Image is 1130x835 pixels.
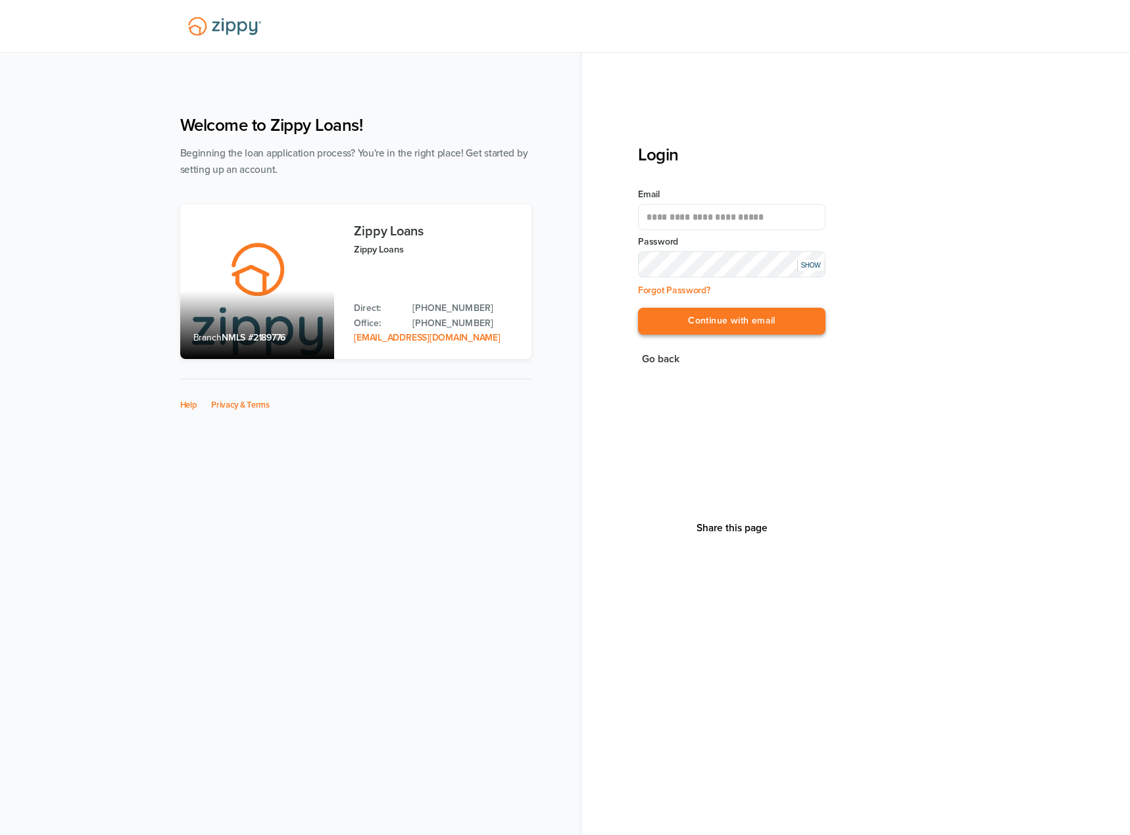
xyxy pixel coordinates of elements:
[638,350,683,368] button: Go back
[211,400,270,410] a: Privacy & Terms
[354,332,500,343] a: Email Address: zippyguide@zippymh.com
[638,145,825,165] h3: Login
[193,332,222,343] span: Branch
[638,285,710,296] a: Forgot Password?
[693,521,772,535] button: Share This Page
[354,242,518,257] p: Zippy Loans
[638,235,825,249] label: Password
[180,147,528,176] span: Beginning the loan application process? You're in the right place! Get started by setting up an a...
[412,316,518,331] a: Office Phone: 512-975-2947
[638,308,825,335] button: Continue with email
[638,204,825,230] input: Email Address
[222,332,285,343] span: NMLS #2189776
[638,251,825,277] input: Input Password
[354,224,518,239] h3: Zippy Loans
[354,301,399,316] p: Direct:
[354,316,399,331] p: Office:
[797,260,823,271] div: SHOW
[180,400,197,410] a: Help
[180,11,269,41] img: Lender Logo
[412,301,518,316] a: Direct Phone: 512-975-2947
[180,115,531,135] h1: Welcome to Zippy Loans!
[638,188,825,201] label: Email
